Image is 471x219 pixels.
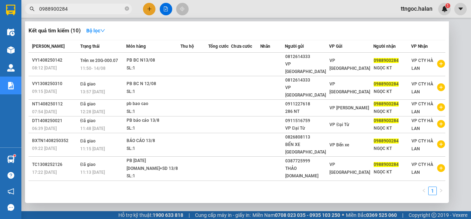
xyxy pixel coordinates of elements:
[208,44,229,49] span: Tổng cước
[329,142,349,147] span: VP Bến xe
[80,126,105,131] span: 11:48 [DATE]
[125,6,129,12] span: close-circle
[39,5,123,13] input: Tìm tên, số ĐT hoặc mã đơn
[32,89,57,94] span: 09:15 [DATE]
[329,58,370,71] span: VP [GEOGRAPHIC_DATA]
[32,137,78,145] div: BXTN1408250352
[285,53,329,61] div: 0812614333
[285,117,329,125] div: 0911516759
[32,80,78,88] div: VY1308250310
[329,82,370,94] span: VP [GEOGRAPHIC_DATA]
[374,58,399,63] span: 0988900284
[7,46,15,54] img: warehouse-icon
[126,44,146,49] span: Món hàng
[32,57,78,64] div: VY1408250142
[437,187,445,195] li: Next Page
[285,44,304,49] span: Người gửi
[7,204,14,211] span: message
[127,117,180,125] div: PB báo cáo 13/8
[422,188,426,193] span: left
[32,117,78,125] div: DT1408250021
[32,161,78,168] div: TC1308252126
[411,82,433,94] span: VP CTY HÀ LAN
[285,61,329,75] div: VP [GEOGRAPHIC_DATA]
[285,108,329,115] div: 286 NT
[437,120,445,128] span: plus-circle
[374,139,399,144] span: 0988900284
[373,44,396,49] span: Người nhận
[80,118,96,123] span: Đã giao
[7,172,14,179] span: question-circle
[411,58,433,71] span: VP CTY HÀ LAN
[437,164,445,172] span: plus-circle
[285,100,329,108] div: 0911227618
[127,64,180,72] div: SL: 1
[411,44,428,49] span: VP Nhận
[437,140,445,148] span: plus-circle
[374,88,410,95] div: NGỌC KT
[374,162,399,167] span: 0988900284
[260,44,270,49] span: Nhãn
[80,44,99,49] span: Trạng thái
[285,181,329,189] div: 0826808113
[127,100,180,108] div: pb bao cao
[231,44,252,49] span: Chưa cước
[374,118,399,123] span: 0988900284
[32,146,57,151] span: 09:22 [DATE]
[374,108,410,115] div: NGỌC KT
[80,170,105,175] span: 11:13 [DATE]
[30,6,35,11] span: search
[127,137,180,145] div: BÁO CÁO 13/8
[80,109,105,114] span: 12:28 [DATE]
[125,6,129,11] span: close-circle
[285,84,329,99] div: VP [GEOGRAPHIC_DATA]
[127,125,180,132] div: SL: 1
[7,82,15,89] img: solution-icon
[437,60,445,68] span: plus-circle
[127,57,180,64] div: PB BC N13/08
[285,134,329,141] div: 0826808113
[411,118,433,131] span: VP CTY HÀ LAN
[127,157,180,172] div: PB [DATE][DOMAIN_NAME]+SD 13/8
[437,103,445,111] span: plus-circle
[6,5,15,15] img: logo-vxr
[329,105,369,110] span: VP [PERSON_NAME]
[127,80,180,88] div: PB BC N 12/08
[374,125,410,132] div: NGỌC KT
[80,66,106,71] span: 11:50 - 14/08
[439,188,443,193] span: right
[285,165,329,180] div: THẢO [DOMAIN_NAME]
[374,145,410,152] div: NGỌC KT
[127,108,180,116] div: SL: 1
[374,168,410,176] div: NGỌC KT
[437,187,445,195] button: right
[32,66,57,71] span: 08:12 [DATE]
[80,89,105,94] span: 13:57 [DATE]
[7,156,15,163] img: warehouse-icon
[32,170,57,175] span: 17:22 [DATE]
[7,64,15,72] img: warehouse-icon
[374,82,399,87] span: 0988900284
[29,27,81,35] h3: Kết quả tìm kiếm ( 10 )
[32,100,78,108] div: NT1408250112
[329,122,349,127] span: VP Đại Từ
[7,28,15,36] img: warehouse-icon
[411,139,433,151] span: VP CTY HÀ LAN
[14,155,16,157] sup: 1
[7,188,14,195] span: notification
[80,139,96,144] span: Đã giao
[420,187,428,195] button: left
[329,162,370,175] span: VP [GEOGRAPHIC_DATA]
[127,88,180,96] div: SL: 1
[80,82,96,87] span: Đã giao
[80,101,96,106] span: Đã giao
[32,44,65,49] span: [PERSON_NAME]
[437,83,445,91] span: plus-circle
[285,141,329,156] div: BẾN XE [GEOGRAPHIC_DATA]
[285,77,329,84] div: 0812614333
[32,126,57,131] span: 06:39 [DATE]
[180,44,194,49] span: Thu hộ
[86,28,105,33] strong: Bộ lọc
[100,28,105,33] span: down
[80,162,96,167] span: Đã giao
